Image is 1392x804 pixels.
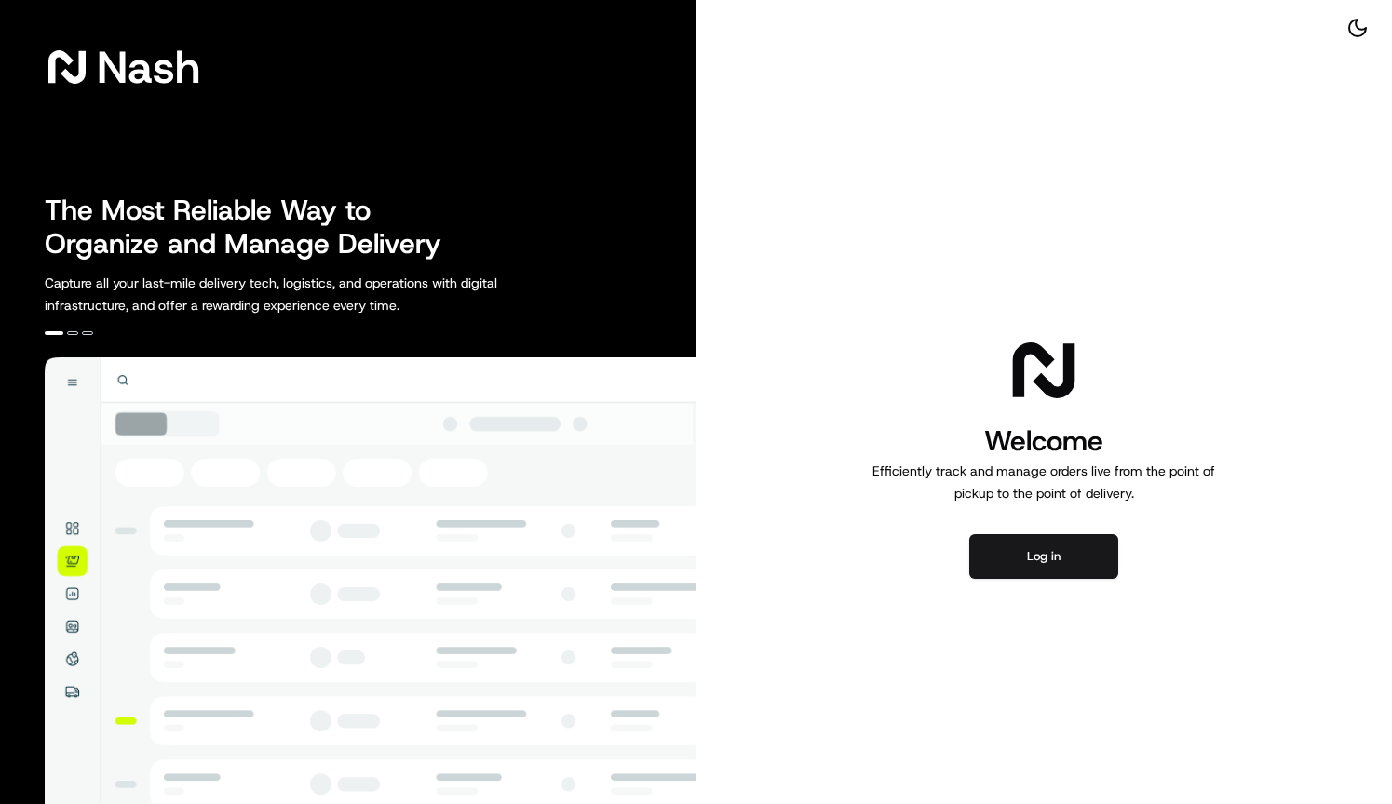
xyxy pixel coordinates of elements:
[45,194,462,261] h2: The Most Reliable Way to Organize and Manage Delivery
[45,272,581,316] p: Capture all your last-mile delivery tech, logistics, and operations with digital infrastructure, ...
[865,422,1223,460] h1: Welcome
[97,48,200,86] span: Nash
[865,460,1223,504] p: Efficiently track and manage orders live from the point of pickup to the point of delivery.
[969,534,1118,579] button: Log in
